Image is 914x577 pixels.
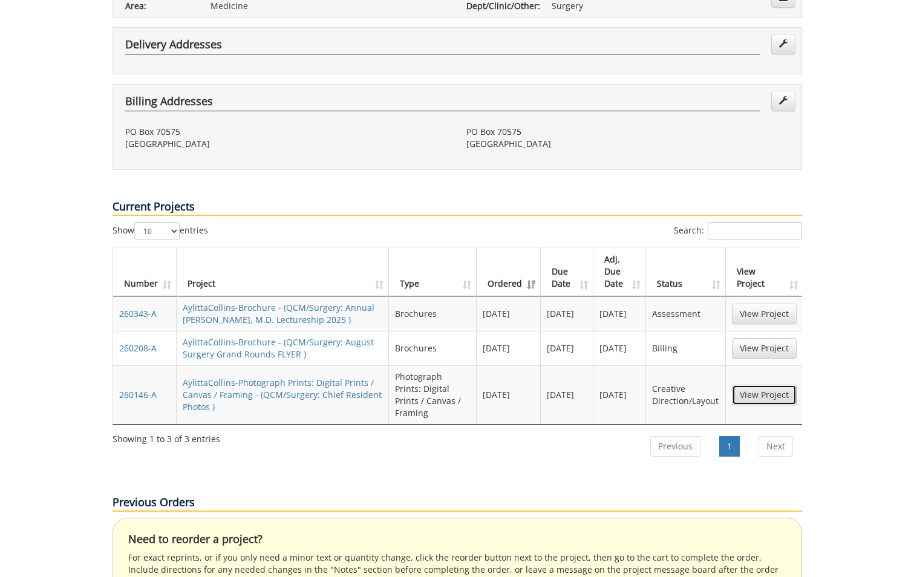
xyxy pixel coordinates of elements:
[389,331,476,365] td: Brochures
[183,302,374,325] a: AylittaCollins-Brochure - (QCM/Surgery: Annual [PERSON_NAME], M.D. Lectureship 2025 )
[732,304,797,324] a: View Project
[646,331,725,365] td: Billing
[541,331,593,365] td: [DATE]
[674,222,802,240] label: Search:
[759,436,793,457] a: Next
[113,428,220,445] div: Showing 1 to 3 of 3 entries
[541,296,593,331] td: [DATE]
[541,365,593,424] td: [DATE]
[650,436,700,457] a: Previous
[771,34,795,54] a: Edit Addresses
[119,389,157,400] a: 260146-A
[646,365,725,424] td: Creative Direction/Layout
[646,296,725,331] td: Assessment
[113,199,802,216] p: Current Projects
[477,331,541,365] td: [DATE]
[125,39,760,54] h4: Delivery Addresses
[732,385,797,405] a: View Project
[466,126,789,138] p: PO Box 70575
[593,331,646,365] td: [DATE]
[593,296,646,331] td: [DATE]
[719,436,740,457] a: 1
[125,138,448,150] p: [GEOGRAPHIC_DATA]
[177,247,390,296] th: Project: activate to sort column ascending
[389,247,476,296] th: Type: activate to sort column ascending
[477,365,541,424] td: [DATE]
[389,296,476,331] td: Brochures
[466,138,789,150] p: [GEOGRAPHIC_DATA]
[125,126,448,138] p: PO Box 70575
[541,247,593,296] th: Due Date: activate to sort column ascending
[593,247,646,296] th: Adj. Due Date: activate to sort column ascending
[125,96,760,111] h4: Billing Addresses
[708,222,802,240] input: Search:
[113,495,802,512] p: Previous Orders
[477,247,541,296] th: Ordered: activate to sort column ascending
[134,222,180,240] select: Showentries
[128,533,786,546] h4: Need to reorder a project?
[771,91,795,111] a: Edit Addresses
[726,247,803,296] th: View Project: activate to sort column ascending
[113,247,177,296] th: Number: activate to sort column ascending
[183,377,382,412] a: AylittaCollins-Photograph Prints: Digital Prints / Canvas / Framing - (QCM/Surgery: Chief Residen...
[119,342,157,354] a: 260208-A
[732,338,797,359] a: View Project
[119,308,157,319] a: 260343-A
[477,296,541,331] td: [DATE]
[113,222,208,240] label: Show entries
[646,247,725,296] th: Status: activate to sort column ascending
[389,365,476,424] td: Photograph Prints: Digital Prints / Canvas / Framing
[183,336,374,360] a: AylittaCollins-Brochure - (QCM/Surgery: August Surgery Grand Rounds FLYER )
[593,365,646,424] td: [DATE]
